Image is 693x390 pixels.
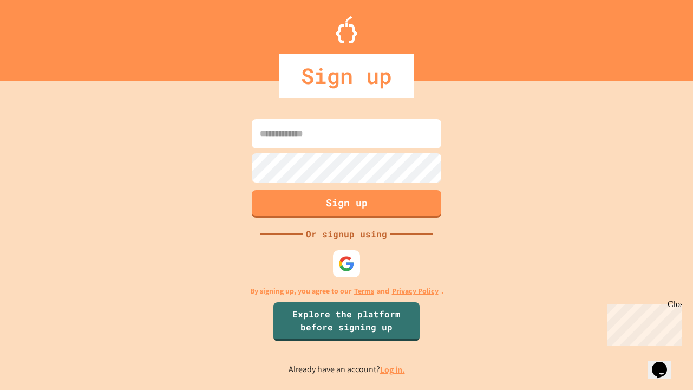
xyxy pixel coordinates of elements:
[279,54,414,97] div: Sign up
[273,302,420,341] a: Explore the platform before signing up
[336,16,357,43] img: Logo.svg
[252,190,441,218] button: Sign up
[4,4,75,69] div: Chat with us now!Close
[303,227,390,240] div: Or signup using
[289,363,405,376] p: Already have an account?
[603,300,682,346] iframe: chat widget
[354,285,374,297] a: Terms
[250,285,443,297] p: By signing up, you agree to our and .
[648,347,682,379] iframe: chat widget
[392,285,439,297] a: Privacy Policy
[380,364,405,375] a: Log in.
[338,256,355,272] img: google-icon.svg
